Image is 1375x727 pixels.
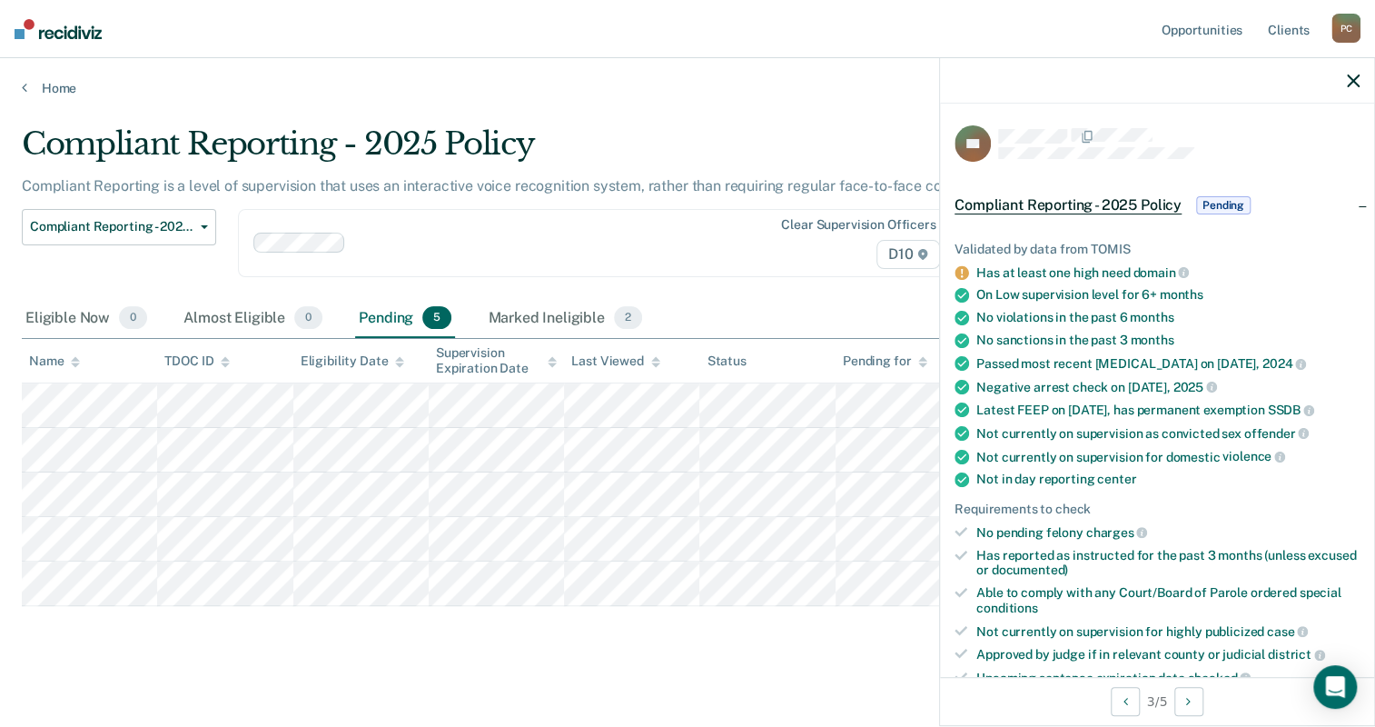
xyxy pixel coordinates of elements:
span: charges [1086,525,1148,540]
a: Home [22,80,1353,96]
div: Marked Ineligible [484,299,646,339]
span: center [1097,472,1136,486]
div: Not currently on supervision as convicted sex [976,425,1360,442]
div: TDOC ID [164,354,230,369]
span: months [1130,310,1173,324]
div: Pending [355,299,455,339]
div: 3 / 5 [940,677,1374,725]
div: Has reported as instructed for the past 3 months (unless excused or [976,548,1360,579]
div: Able to comply with any Court/Board of Parole ordered special [976,585,1360,616]
div: Compliant Reporting - 2025 PolicyPending [940,176,1374,234]
div: Pending for [843,354,927,369]
div: Validated by data from TOMIS [955,242,1360,257]
span: checked [1187,671,1251,685]
div: Eligible Now [22,299,151,339]
div: Compliant Reporting - 2025 Policy [22,125,1054,177]
div: Almost Eligible [180,299,326,339]
span: 0 [294,306,322,330]
div: Open Intercom Messenger [1313,665,1357,709]
span: 5 [422,306,451,330]
span: offender [1244,426,1310,441]
div: Not currently on supervision for highly publicized [976,623,1360,640]
span: documented) [992,563,1068,577]
button: Next Opportunity [1174,687,1203,716]
p: Compliant Reporting is a level of supervision that uses an interactive voice recognition system, ... [22,177,986,194]
div: Last Viewed [571,354,659,369]
div: Upcoming sentence expiration date [976,670,1360,686]
div: No sanctions in the past 3 [976,333,1360,348]
div: Supervision Expiration Date [436,345,557,376]
span: 2 [614,306,642,330]
div: No pending felony [976,524,1360,541]
span: D10 [876,240,939,269]
div: Passed most recent [MEDICAL_DATA] on [DATE], [976,355,1360,372]
div: Status [707,354,746,369]
div: Eligibility Date [301,354,405,369]
div: Not currently on supervision for domestic [976,449,1360,465]
span: 2024 [1262,356,1306,371]
div: Negative arrest check on [DATE], [976,379,1360,395]
span: months [1160,287,1203,302]
span: 0 [119,306,147,330]
span: conditions [976,601,1038,615]
div: Requirements to check [955,502,1360,517]
div: No violations in the past 6 [976,310,1360,325]
span: district [1268,647,1325,662]
span: months [1130,333,1173,347]
div: On Low supervision level for 6+ [976,287,1360,303]
div: Latest FEEP on [DATE], has permanent exemption [976,402,1360,418]
span: Compliant Reporting - 2025 Policy [955,196,1182,214]
img: Recidiviz [15,19,102,39]
div: P C [1331,14,1360,43]
span: 2025 [1172,380,1216,394]
span: violence [1222,449,1285,463]
span: SSDB [1267,403,1313,417]
span: case [1267,624,1308,639]
div: Not in day reporting [976,472,1360,487]
div: Has at least one high need domain [976,264,1360,281]
button: Previous Opportunity [1111,687,1140,716]
span: Pending [1196,196,1251,214]
span: Compliant Reporting - 2025 Policy [30,219,193,234]
div: Name [29,354,80,369]
div: Approved by judge if in relevant county or judicial [976,646,1360,662]
div: Clear supervision officers [781,217,935,233]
